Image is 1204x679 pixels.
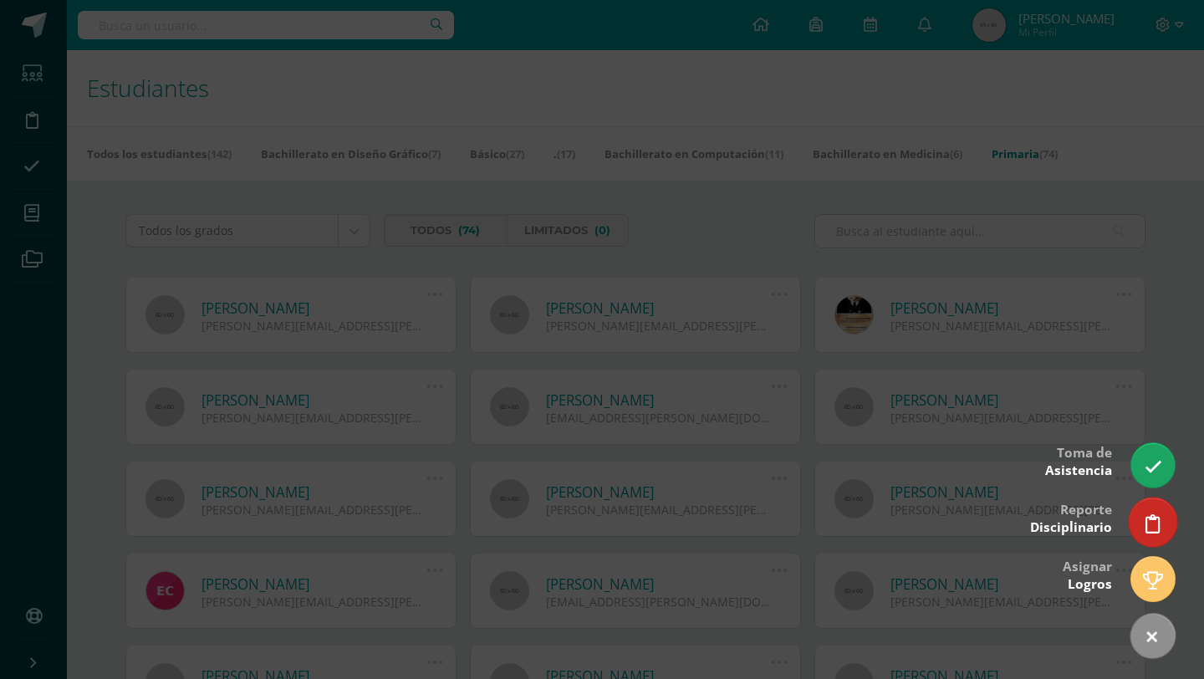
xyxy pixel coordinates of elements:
div: Asignar [1063,547,1112,601]
span: Asistencia [1045,462,1112,479]
span: Logros [1068,575,1112,593]
span: Disciplinario [1030,518,1112,536]
div: Reporte [1030,490,1112,544]
div: Toma de [1045,433,1112,488]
